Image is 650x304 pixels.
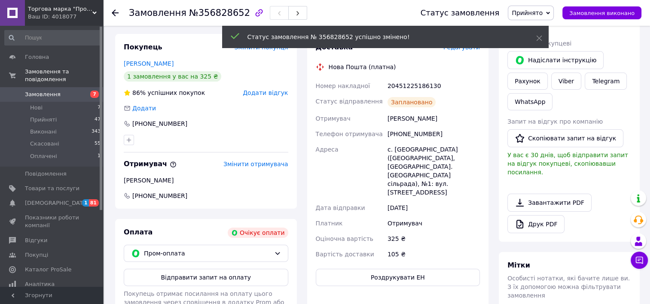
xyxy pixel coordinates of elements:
[316,251,374,258] span: Вартість доставки
[28,5,92,13] span: Торгова марка "Продукція, як вона є"
[82,199,89,207] span: 1
[585,73,627,90] a: Telegram
[95,140,101,148] span: 55
[243,89,288,96] span: Додати відгук
[132,105,156,112] span: Додати
[95,116,101,124] span: 47
[189,8,250,18] span: №356828652
[25,266,71,274] span: Каталог ProSale
[124,228,153,236] span: Оплата
[25,185,79,192] span: Товари та послуги
[30,152,57,160] span: Оплачені
[386,200,482,216] div: [DATE]
[316,82,370,89] span: Номер накладної
[124,43,162,51] span: Покупець
[223,161,288,167] span: Змінити отримувача
[386,78,482,94] div: 20451225186130
[316,269,480,286] button: Роздрукувати ЕН
[25,53,49,61] span: Головна
[98,152,101,160] span: 1
[28,13,103,21] div: Ваш ID: 4018077
[124,176,288,185] div: [PERSON_NAME]
[131,119,188,128] div: [PHONE_NUMBER]
[551,73,581,90] a: Viber
[25,91,61,98] span: Замовлення
[316,131,383,137] span: Телефон отримувача
[507,93,552,110] a: WhatsApp
[327,63,398,71] div: Нова Пошта (платна)
[30,116,57,124] span: Прийняті
[25,199,88,207] span: [DEMOGRAPHIC_DATA]
[30,104,43,112] span: Нові
[562,6,641,19] button: Замовлення виконано
[316,43,353,51] span: Доставка
[92,128,101,136] span: 343
[247,33,515,41] div: Статус замовлення № 356828652 успішно змінено!
[507,194,592,212] a: Завантажити PDF
[507,118,603,125] span: Запит на відгук про компанію
[386,231,482,246] div: 325 ₴
[129,8,186,18] span: Замовлення
[316,220,343,227] span: Платник
[443,44,480,51] span: Редагувати
[124,160,177,168] span: Отримувач
[25,280,55,288] span: Аналітика
[25,214,79,229] span: Показники роботи компанії
[4,30,101,46] input: Пошук
[388,97,436,107] div: Заплановано
[507,129,623,147] button: Скопіювати запит на відгук
[25,237,47,244] span: Відгуки
[316,146,339,153] span: Адреса
[316,98,383,105] span: Статус відправлення
[631,252,648,269] button: Чат з покупцем
[316,204,365,211] span: Дата відправки
[124,269,288,286] button: Відправити запит на оплату
[386,246,482,262] div: 105 ₴
[512,9,543,16] span: Прийнято
[316,115,351,122] span: Отримувач
[507,275,630,299] span: Особисті нотатки, які бачите лише ви. З їх допомогою можна фільтрувати замовлення
[507,152,628,176] span: У вас є 30 днів, щоб відправити запит на відгук покупцеві, скопіювавши посилання.
[112,9,119,17] div: Повернутися назад
[124,71,221,82] div: 1 замовлення у вас на 325 ₴
[25,170,67,178] span: Повідомлення
[507,51,604,69] button: Надіслати інструкцію
[386,126,482,142] div: [PHONE_NUMBER]
[144,249,271,258] span: Пром-оплата
[386,216,482,231] div: Отримувач
[25,68,103,83] span: Замовлення та повідомлення
[386,142,482,200] div: с. [GEOGRAPHIC_DATA] ([GEOGRAPHIC_DATA], [GEOGRAPHIC_DATA]. [GEOGRAPHIC_DATA] сільрада), №1: вул....
[25,251,48,259] span: Покупці
[507,73,548,90] button: Рахунок
[316,235,373,242] span: Оціночна вартість
[131,192,188,200] span: [PHONE_NUMBER]
[421,9,500,17] div: Статус замовлення
[90,91,99,98] span: 7
[89,199,99,207] span: 81
[569,10,635,16] span: Замовлення виконано
[507,215,565,233] a: Друк PDF
[228,228,288,238] div: Очікує оплати
[507,261,530,269] span: Мітки
[386,111,482,126] div: [PERSON_NAME]
[30,128,57,136] span: Виконані
[132,89,146,96] span: 86%
[124,88,205,97] div: успішних покупок
[30,140,59,148] span: Скасовані
[98,104,101,112] span: 7
[124,60,174,67] a: [PERSON_NAME]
